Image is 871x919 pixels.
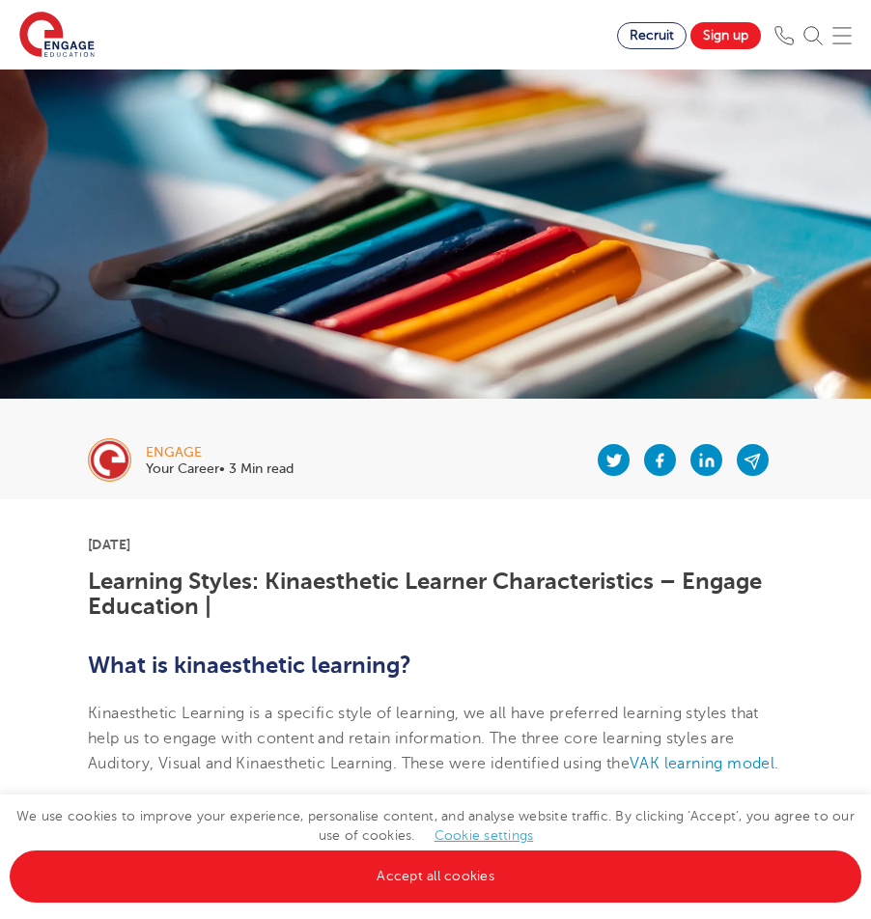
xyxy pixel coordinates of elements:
[630,755,774,772] a: VAK learning model
[774,755,778,772] span: .
[19,12,95,60] img: Engage Education
[88,538,783,551] p: [DATE]
[690,22,761,49] a: Sign up
[402,755,630,772] span: These were identified using the
[617,22,687,49] a: Recruit
[88,649,783,682] h2: What is kinaesthetic learning?
[146,446,294,459] div: engage
[88,705,759,773] span: Kinaesthetic Learning is a specific style of learning, we all have preferred learning styles that...
[832,26,852,45] img: Mobile Menu
[10,809,861,883] span: We use cookies to improve your experience, personalise content, and analyse website traffic. By c...
[803,26,823,45] img: Search
[88,569,783,620] h1: Learning Styles: Kinaesthetic Learner Characteristics – Engage Education |
[10,850,861,903] a: Accept all cookies
[774,26,794,45] img: Phone
[630,28,674,42] span: Recruit
[146,462,294,476] p: Your Career• 3 Min read
[435,828,534,843] a: Cookie settings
